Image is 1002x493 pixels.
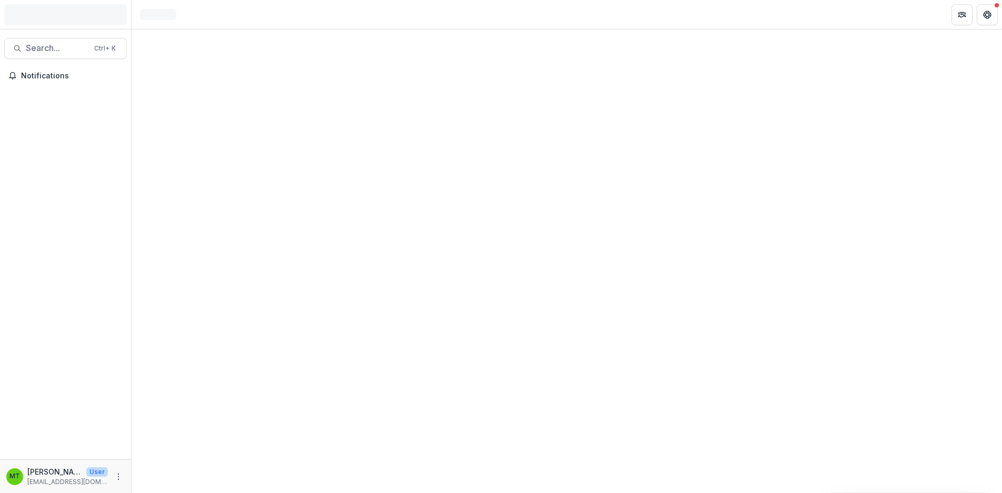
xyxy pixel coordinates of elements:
[977,4,998,25] button: Get Help
[21,72,123,81] span: Notifications
[136,7,181,22] nav: breadcrumb
[9,473,20,480] div: Melanie Theriault
[4,67,127,84] button: Notifications
[4,38,127,59] button: Search...
[26,43,88,53] span: Search...
[86,467,108,477] p: User
[27,477,108,487] p: [EMAIL_ADDRESS][DOMAIN_NAME]
[951,4,973,25] button: Partners
[27,466,82,477] p: [PERSON_NAME]
[92,43,118,54] div: Ctrl + K
[112,470,125,483] button: More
